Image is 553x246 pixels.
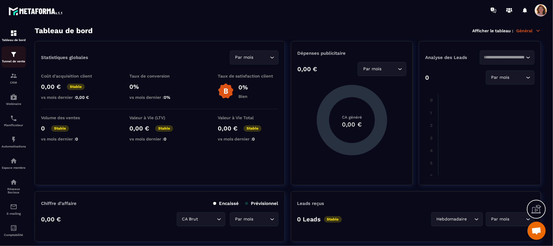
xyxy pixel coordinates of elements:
p: Planificateur [2,123,26,127]
img: formation [10,51,17,58]
p: Comptabilité [2,233,26,237]
span: 0 [75,137,78,141]
p: Automatisations [2,145,26,148]
p: vs mois dernier : [129,95,190,100]
input: Search for option [255,54,268,61]
input: Search for option [200,216,215,223]
p: 0,00 € [41,216,61,223]
a: Ouvrir le chat [527,222,546,240]
p: Tunnel de vente [2,60,26,63]
p: CRM [2,81,26,84]
a: emailemailE-mailing [2,199,26,220]
p: Webinaire [2,102,26,106]
input: Search for option [468,216,473,223]
p: 0,00 € [218,125,237,132]
input: Search for option [484,54,524,61]
img: automations [10,93,17,101]
span: 0 [164,137,166,141]
p: Chiffre d’affaire [41,201,77,206]
span: 0% [164,95,170,100]
a: schedulerschedulerPlanificateur [2,110,26,131]
p: vs mois dernier : [41,95,102,100]
p: Analyse des Leads [425,55,480,60]
img: scheduler [10,115,17,122]
p: E-mailing [2,212,26,215]
span: Par mois [234,216,255,223]
img: accountant [10,224,17,232]
div: Search for option [230,50,278,64]
p: Valeur à Vie (LTV) [129,115,190,120]
p: Général [516,28,541,33]
tspan: 2 [430,123,433,128]
span: 0,00 € [75,95,89,100]
span: Par mois [234,54,255,61]
p: 0 [41,125,45,132]
p: Prévisionnel [245,201,278,206]
p: Stable [51,125,69,132]
h3: Tableau de bord [35,26,93,35]
a: formationformationTunnel de vente [2,46,26,68]
tspan: 6 [430,173,433,178]
p: Valeur à Vie Total [218,115,278,120]
p: 0,00 € [297,65,317,73]
p: 0 Leads [297,216,321,223]
p: Coût d'acquisition client [41,74,102,78]
div: Search for option [480,50,534,64]
p: Dépenses publicitaire [297,50,407,56]
span: 0 [252,137,255,141]
a: formationformationCRM [2,68,26,89]
p: Afficher le tableau : [472,28,513,33]
div: Search for option [486,212,534,226]
p: Réseaux Sociaux [2,187,26,194]
div: Search for option [230,212,278,226]
img: formation [10,29,17,37]
span: CA Brut [181,216,200,223]
tspan: 5 [430,161,433,165]
span: Par mois [362,66,383,72]
p: Taux de conversion [129,74,190,78]
tspan: 3 [430,136,433,140]
div: Search for option [358,62,406,76]
a: automationsautomationsEspace membre [2,153,26,174]
p: Tableau de bord [2,38,26,42]
img: automations [10,136,17,143]
p: 0,00 € [129,125,149,132]
div: Search for option [177,212,225,226]
p: Espace membre [2,166,26,169]
p: Stable [155,125,173,132]
p: Statistiques globales [41,55,88,60]
span: Par mois [490,74,511,81]
img: b-badge-o.b3b20ee6.svg [218,83,234,99]
input: Search for option [511,216,524,223]
div: Search for option [486,71,534,85]
a: accountantaccountantComptabilité [2,220,26,241]
p: Bien [238,94,248,99]
tspan: 0 [430,98,433,103]
img: email [10,203,17,210]
a: formationformationTableau de bord [2,25,26,46]
input: Search for option [511,74,524,81]
tspan: 1 [430,110,432,115]
p: Taux de satisfaction client [218,74,278,78]
p: vs mois dernier : [41,137,102,141]
img: automations [10,157,17,165]
input: Search for option [255,216,268,223]
a: social-networksocial-networkRéseaux Sociaux [2,174,26,199]
img: logo [9,5,63,16]
a: automationsautomationsWebinaire [2,89,26,110]
p: Encaissé [213,201,239,206]
p: 0,00 € [41,83,61,90]
tspan: 4 [430,148,433,153]
span: Hebdomadaire [435,216,468,223]
p: Stable [67,84,85,90]
p: 0% [238,84,248,91]
p: Volume des ventes [41,115,102,120]
input: Search for option [383,66,396,72]
p: vs mois dernier : [218,137,278,141]
img: formation [10,72,17,79]
p: 0 [425,74,429,81]
p: Leads reçus [297,201,324,206]
a: automationsautomationsAutomatisations [2,131,26,153]
p: vs mois dernier : [129,137,190,141]
p: 0% [129,83,190,90]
